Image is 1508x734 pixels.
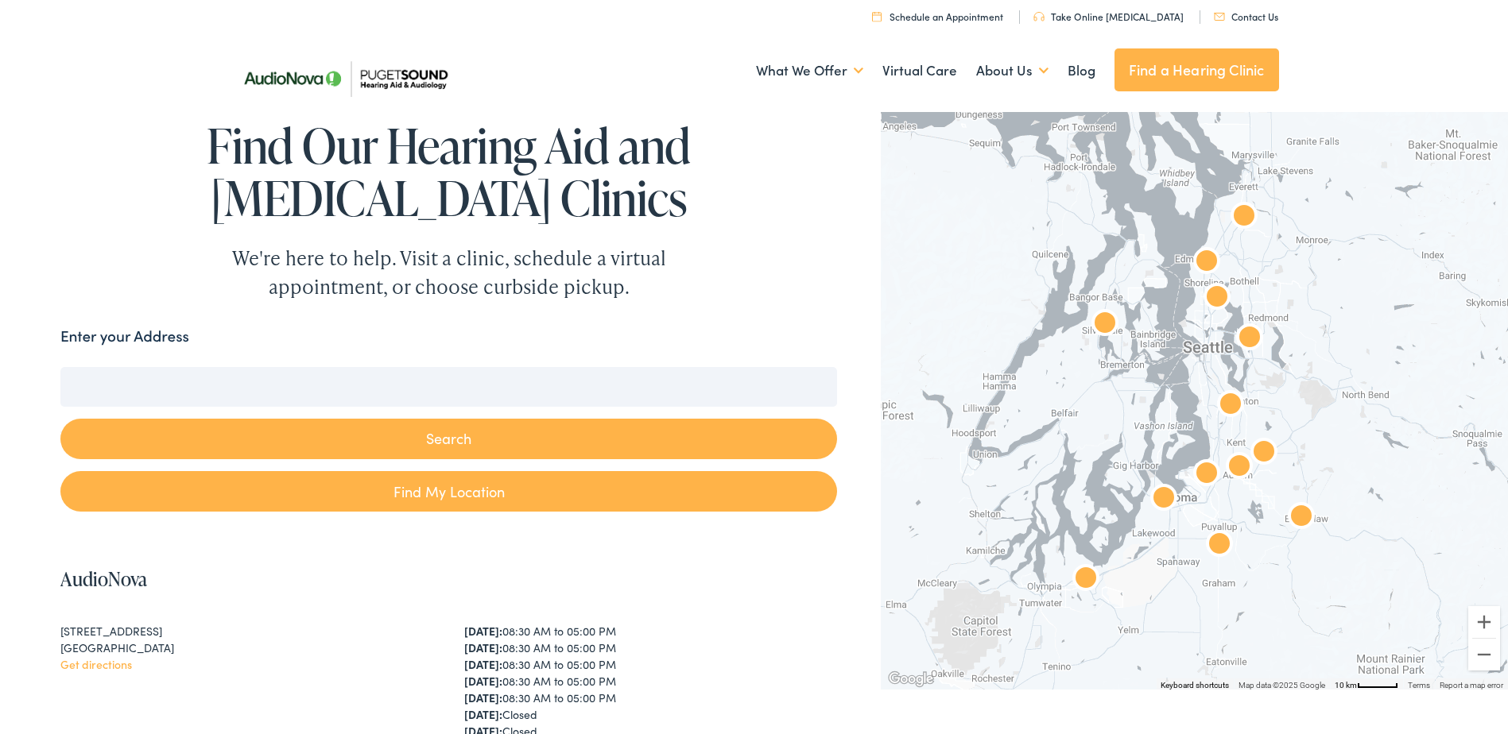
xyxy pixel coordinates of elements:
strong: [DATE]: [464,656,502,672]
img: utility icon [872,11,882,21]
button: Keyboard shortcuts [1161,680,1229,691]
div: AudioNova [1211,387,1250,425]
button: Zoom in [1468,606,1500,638]
a: Find My Location [60,471,837,512]
a: About Us [976,41,1049,100]
div: AudioNova [1067,561,1105,599]
div: AudioNova [1220,449,1258,487]
div: AudioNova [1231,320,1269,358]
a: Terms (opens in new tab) [1408,681,1430,690]
input: Enter your address or zip code [60,367,837,407]
div: AudioNova [1086,306,1124,344]
div: AudioNova [1145,481,1183,519]
img: Google [885,669,937,690]
div: AudioNova [1282,499,1320,537]
a: AudioNova [60,566,147,592]
strong: [DATE]: [464,639,502,655]
label: Enter your Address [60,325,189,348]
div: AudioNova [1245,435,1283,473]
a: Get directions [60,656,132,672]
a: Take Online [MEDICAL_DATA] [1033,10,1184,23]
div: AudioNova [1198,280,1236,318]
strong: [DATE]: [464,690,502,705]
strong: [DATE]: [464,673,502,689]
a: Report a map error [1440,681,1503,690]
span: 10 km [1335,681,1357,690]
a: Virtual Care [882,41,957,100]
h1: Find Our Hearing Aid and [MEDICAL_DATA] Clinics [60,119,837,224]
div: [GEOGRAPHIC_DATA] [60,639,433,656]
button: Zoom out [1468,639,1500,670]
div: AudioNova [1188,456,1226,494]
a: Schedule an Appointment [872,10,1003,23]
img: utility icon [1033,12,1045,21]
strong: [DATE]: [464,623,502,639]
span: Map data ©2025 Google [1239,681,1325,690]
a: Contact Us [1214,10,1278,23]
a: What We Offer [756,41,863,100]
a: Open this area in Google Maps (opens a new window) [885,669,937,690]
a: Find a Hearing Clinic [1115,48,1279,91]
div: Puget Sound Hearing Aid &#038; Audiology by AudioNova [1225,199,1263,237]
div: We're here to help. Visit a clinic, schedule a virtual appointment, or choose curbside pickup. [195,244,704,301]
div: AudioNova [1200,527,1239,565]
button: Map Scale: 10 km per 48 pixels [1330,678,1403,690]
strong: [DATE]: [464,706,502,722]
div: AudioNova [1188,244,1226,282]
div: [STREET_ADDRESS] [60,623,433,639]
img: utility icon [1214,13,1225,21]
a: Blog [1068,41,1095,100]
button: Search [60,419,837,459]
